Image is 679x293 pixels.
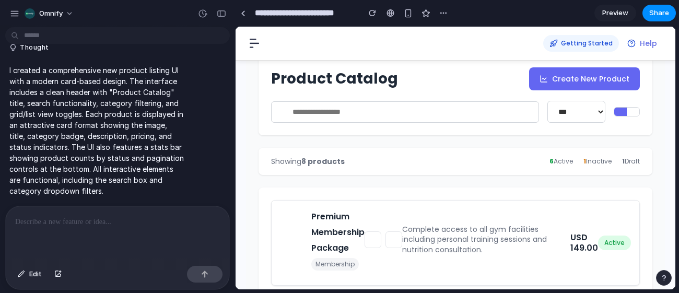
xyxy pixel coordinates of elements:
[602,8,628,18] span: Preview
[642,5,676,21] button: Share
[594,5,636,21] a: Preview
[20,5,79,22] button: Omnify
[29,269,42,279] span: Edit
[649,8,669,18] span: Share
[13,266,47,283] button: Edit
[9,65,184,196] p: I created a comprehensive new product listing UI with a modern card-based design. The interface i...
[39,8,63,19] span: Omnify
